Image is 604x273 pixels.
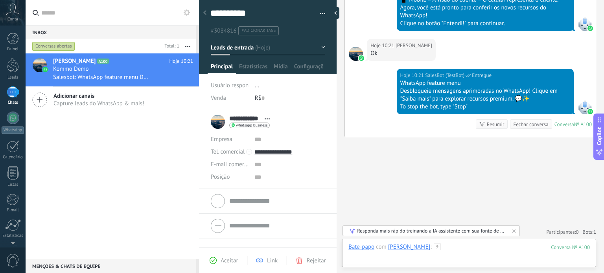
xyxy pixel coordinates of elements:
[370,42,396,49] div: Hoje 10:21
[578,17,592,31] span: SalesBot
[42,67,48,72] img: icon
[241,28,276,33] span: #adicionar tags
[400,87,570,103] div: Desbloqueie mensagens aprimoradas no WhatsApp! Clique em "Saiba mais" para explorar recursos prem...
[400,103,570,111] div: To stop the bot, type "Stop"
[2,208,24,213] div: E-mail
[595,127,603,145] span: Copilot
[578,100,592,114] span: SalesBot
[487,121,505,128] div: Resumir
[179,39,196,53] button: Mais
[53,57,96,65] span: [PERSON_NAME]
[53,73,150,81] span: Salesbot: WhatsApp feature menu Desbloqueie mensagens aprimoradas no WhatsApp! Clique em "Saiba m...
[211,79,249,92] div: Usuário responsável
[211,174,230,180] span: Posição
[221,257,238,264] span: Aceitar
[551,244,590,251] div: 100
[554,121,574,128] div: Conversa
[307,257,326,264] span: Rejeitar
[2,47,24,52] div: Painel
[357,227,506,234] div: Responda mais rápido treinando a IA assistente com sua fonte de dados
[274,63,288,74] span: Mídia
[400,71,425,79] div: Hoje 10:21
[2,155,24,160] div: Calendário
[430,243,431,251] span: :
[211,133,249,146] div: Empresa
[349,47,363,61] span: Gabriel Bier
[255,82,260,89] span: ...
[546,229,578,235] a: Participantes:0
[53,92,144,100] span: Adicionar canais
[32,42,75,51] div: Conversas abertas
[472,71,492,79] span: Entregue
[211,92,249,104] div: Venda
[169,57,193,65] span: Hoje 10:21
[587,26,593,31] img: waba.svg
[211,63,233,74] span: Principal
[576,229,579,235] span: 0
[583,229,596,235] span: Bots:
[211,161,253,168] span: E-mail comercial
[2,182,24,187] div: Listas
[388,243,431,250] div: Gabriel Bier
[400,20,570,27] div: Clique no botão "Entendi!" para continuar.
[53,65,89,73] span: Kommo Demo
[255,92,325,104] div: R$
[2,126,24,134] div: WhatsApp
[331,7,339,19] div: ocultar
[2,100,24,105] div: Chats
[587,109,593,114] img: waba.svg
[26,25,196,39] div: Inbox
[239,63,267,74] span: Estatísticas
[267,257,278,264] span: Link
[593,229,596,235] span: 1
[53,100,144,107] span: Capture leads do WhatsApp & mais!
[7,17,18,22] span: Conta
[211,27,236,35] span: #3084816
[400,79,570,87] div: WhatsApp feature menu
[425,71,464,79] span: SalesBot (TestBot)
[211,148,245,156] span: Tel. comercial
[574,121,592,128] div: № A100
[359,55,364,61] img: waba.svg
[294,63,323,74] span: Configurações
[370,49,432,57] div: Ok
[376,243,387,251] span: com
[211,82,261,89] span: Usuário responsável
[26,53,199,86] a: avataricon[PERSON_NAME]A100Hoje 10:21Kommo DemoSalesbot: WhatsApp feature menu Desbloqueie mensag...
[26,259,196,273] div: Menções & Chats de equipe
[162,42,179,50] div: Total: 1
[2,75,24,80] div: Leads
[211,158,249,171] button: E-mail comercial
[211,171,249,183] div: Posição
[97,59,109,64] span: A100
[211,146,245,158] button: Tel. comercial
[236,123,267,127] span: whatsapp business
[211,94,226,102] span: Venda
[513,121,548,128] div: Fechar conversa
[400,4,570,20] div: Agora, você está pronto para conferir os novos recursos do WhatsApp!
[2,233,24,238] div: Estatísticas
[396,42,432,49] span: Gabriel Bier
